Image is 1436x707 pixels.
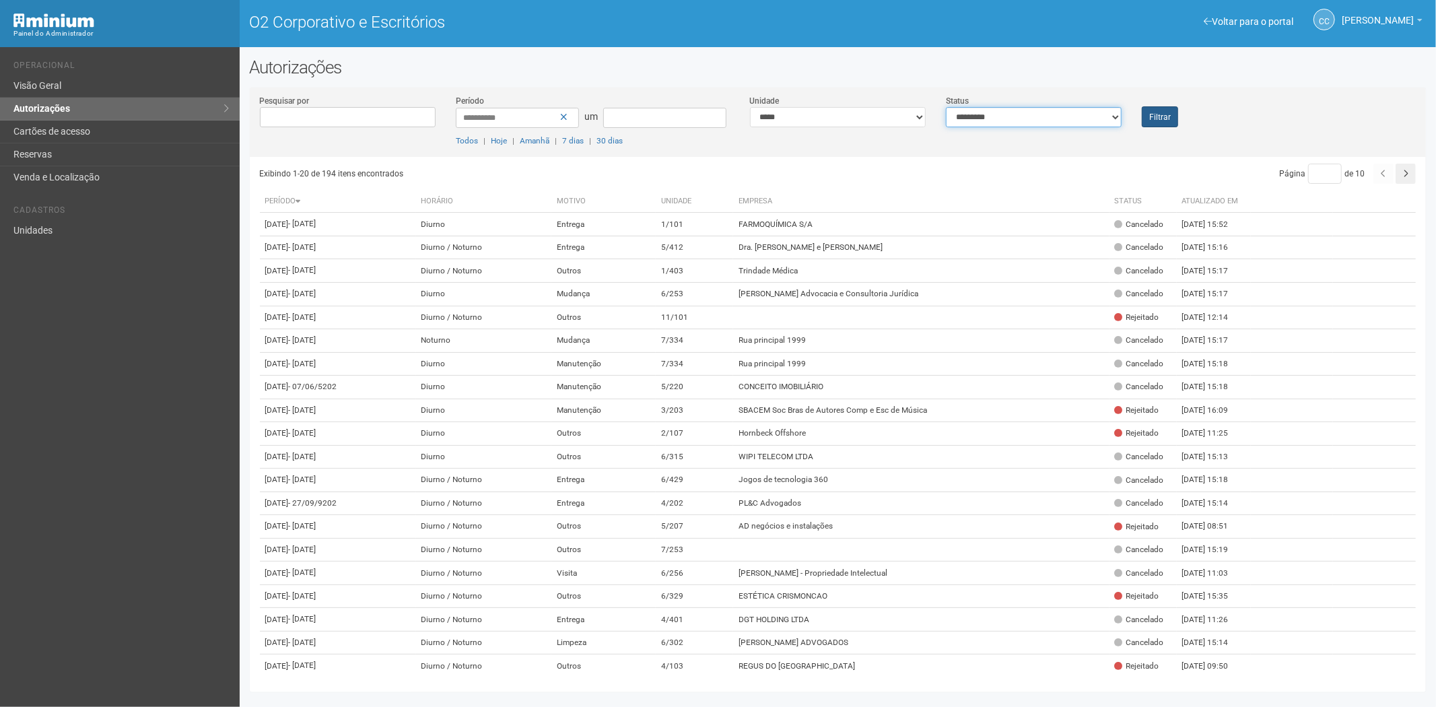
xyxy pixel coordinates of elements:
a: [PERSON_NAME] [1342,17,1423,28]
font: Diurno / Noturno [421,591,483,601]
font: [DATE] 08:51 [1182,522,1229,531]
font: [DATE] [265,568,289,578]
font: [DATE] 15:14 [1182,498,1229,508]
font: Visão Geral [13,80,61,91]
font: Cancelado [1126,266,1164,275]
font: [DATE] [265,336,289,345]
font: 4/202 [661,498,683,508]
font: [DATE] [265,312,289,322]
font: - [DATE] [289,359,316,368]
font: 6/315 [661,452,683,461]
font: [DATE] 15:52 [1182,220,1229,229]
a: 7 dias [562,136,584,145]
font: - [DATE] [289,335,316,345]
font: - [DATE] [289,219,316,228]
font: Empresa [739,197,772,205]
font: [DATE] [265,290,289,299]
font: Diurno / Noturno [421,661,483,671]
font: [DATE] [265,429,289,438]
font: Unidade [661,197,691,205]
font: Rejeitado [1126,312,1159,322]
font: Horário [421,197,454,205]
font: Outros [557,591,581,601]
font: 11/101 [661,312,688,322]
font: Diurno / Noturno [421,568,483,578]
font: Atualizado em [1182,197,1239,205]
font: Mudança [557,336,590,345]
font: Autorizações [13,103,70,114]
font: [DATE] [265,266,289,275]
font: Cancelado [1126,615,1164,624]
font: Pesquisar por [260,96,310,106]
font: [DATE] 15:14 [1182,638,1229,647]
font: Diurno / Noturno [421,312,483,322]
font: Mudança [557,290,590,299]
font: Outros [557,545,581,554]
font: 1/101 [661,220,683,229]
font: Cancelado [1126,545,1164,554]
font: Cancelado [1126,220,1164,229]
font: Jogos de tecnologia 360 [739,475,828,485]
font: [DATE] [265,405,289,415]
font: Cancelado [1126,359,1164,368]
font: [PERSON_NAME] ADVOGADOS [739,638,848,647]
font: [PERSON_NAME] - Propriedade Intelectual [739,568,887,578]
font: Trindade Médica [739,266,798,275]
font: [DATE] 15:18 [1182,475,1229,485]
font: 3/203 [661,405,683,415]
font: REGUS DO [GEOGRAPHIC_DATA] [739,661,855,671]
font: [DATE] [265,452,289,461]
font: - [DATE] [289,614,316,624]
font: Cadastros [13,205,65,215]
font: | [512,136,514,145]
font: Cancelado [1126,382,1164,391]
font: 7/334 [661,359,683,368]
font: Manutenção [557,359,601,368]
font: [DATE] [265,615,289,624]
font: Cancelado [1126,568,1164,578]
font: Outros [557,661,581,671]
font: Diurno [421,382,446,392]
font: Cancelado [1126,242,1164,252]
font: Diurno [421,359,446,368]
font: Cancelado [1126,638,1164,647]
font: [DATE] 15:16 [1182,242,1229,252]
font: Filtrar [1149,112,1171,122]
font: 7/253 [661,545,683,554]
font: WIPI TELECOM LTDA [739,452,813,461]
font: Entrega [557,220,584,229]
font: Diurno / Noturno [421,475,483,485]
font: Motivo [557,197,586,205]
font: [DATE] [265,498,289,508]
font: Rejeitado [1126,591,1159,601]
a: Todos [456,136,478,145]
font: Rua principal 1999 [739,336,806,345]
a: Amanhã [520,136,549,145]
img: Mínimo [13,13,94,28]
font: Entrega [557,615,584,624]
font: ESTÉTICA CRISMONCAO [739,591,827,601]
font: Exibindo 1-20 de 194 itens encontrados [260,169,404,178]
font: - [DATE] [289,568,316,577]
font: Página [1279,169,1305,178]
font: - [DATE] [289,405,316,415]
button: Filtrar [1142,106,1178,127]
font: - [DATE] [289,289,316,298]
font: - [DATE] [289,452,316,461]
font: Noturno [421,336,451,345]
font: Autorizações [250,57,342,77]
font: Diurno / Noturno [421,615,483,624]
font: Rejeitado [1126,405,1159,415]
font: - [DATE] [289,591,316,601]
font: 5/412 [661,242,683,252]
font: de 10 [1344,169,1365,178]
font: CONCEITO IMOBILIÁRIO [739,382,823,392]
font: 30 dias [596,136,623,145]
font: Cancelado [1126,289,1164,298]
font: PL&C Advogados [739,498,801,508]
font: Diurno / Noturno [421,242,483,252]
font: Outros [557,266,581,275]
font: Venda e Localização [13,172,100,182]
font: Diurno [421,429,446,438]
